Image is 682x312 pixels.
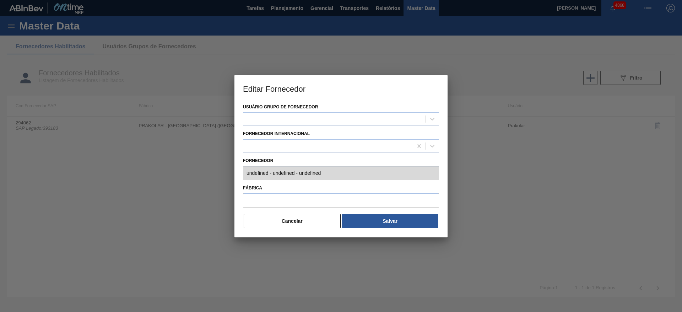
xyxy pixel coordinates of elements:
label: Fornecedor [243,156,439,166]
label: Fábrica [243,183,439,193]
h3: Editar Fornecedor [234,75,448,102]
button: Cancelar [244,214,341,228]
label: Usuário Grupo de Fornecedor [243,104,318,109]
label: Fornecedor Internacional [243,131,310,136]
button: Salvar [342,214,438,228]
